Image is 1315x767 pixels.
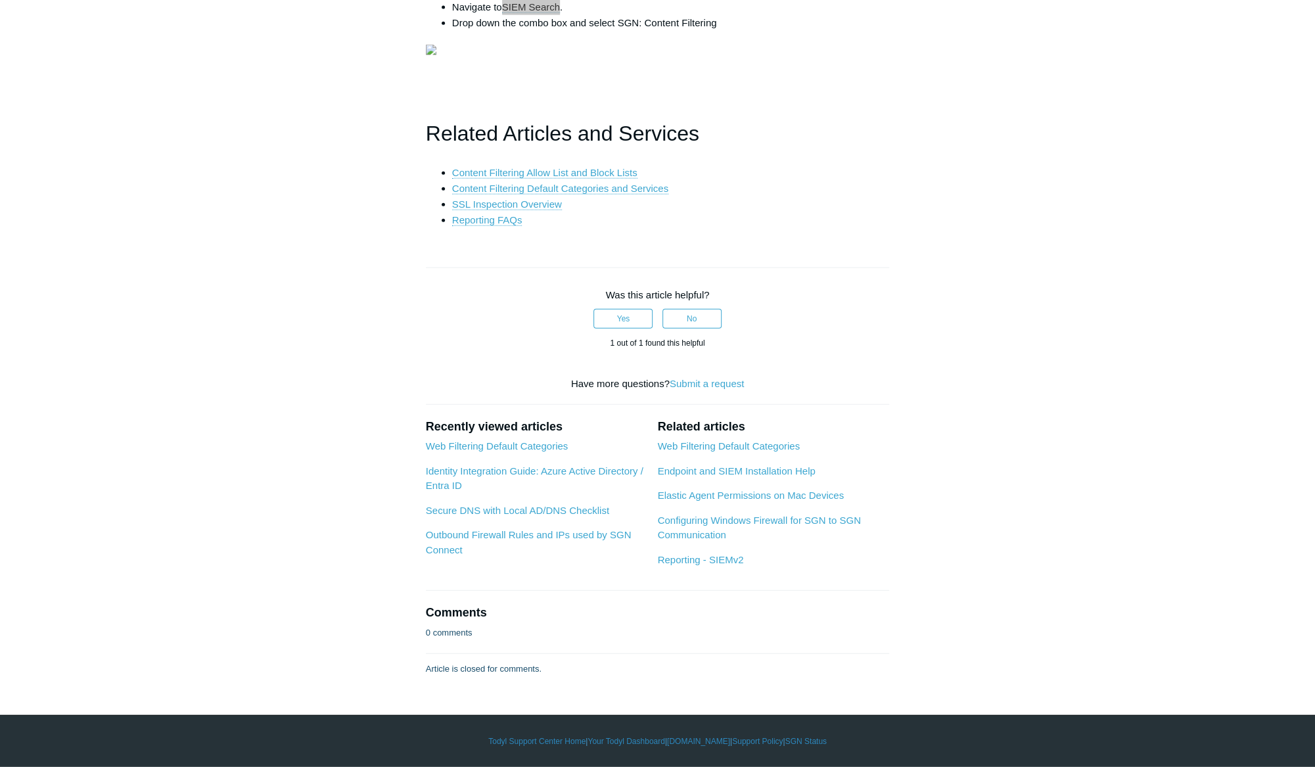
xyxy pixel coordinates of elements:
h2: Related articles [657,418,889,436]
p: 0 comments [426,626,473,639]
a: Content Filtering Default Categories and Services [452,183,668,195]
button: This article was not helpful [662,309,722,329]
a: Outbound Firewall Rules and IPs used by SGN Connect [426,529,632,555]
a: Submit a request [670,378,744,389]
h1: Related Articles and Services [426,117,890,151]
a: Identity Integration Guide: Azure Active Directory / Entra ID [426,465,643,492]
img: 23077963538067 [426,45,436,55]
a: Your Todyl Dashboard [588,735,664,747]
h2: Recently viewed articles [426,418,645,436]
a: Elastic Agent Permissions on Mac Devices [657,490,843,501]
span: Was this article helpful? [606,289,710,300]
p: Article is closed for comments. [426,662,542,676]
div: Have more questions? [426,377,890,392]
a: Support Policy [732,735,783,747]
h2: Comments [426,604,890,622]
a: SSL Inspection Overview [452,198,562,210]
button: This article was helpful [593,309,653,329]
a: SGN Status [785,735,827,747]
a: Todyl Support Center Home [488,735,586,747]
a: Reporting FAQs [452,214,522,226]
li: Drop down the combo box and select SGN: Content Filtering [452,15,890,31]
a: Secure DNS with Local AD/DNS Checklist [426,505,609,516]
a: [DOMAIN_NAME] [667,735,730,747]
span: 1 out of 1 found this helpful [610,338,704,348]
div: | | | | [277,735,1039,747]
a: Web Filtering Default Categories [426,440,568,452]
a: Web Filtering Default Categories [657,440,800,452]
a: Reporting - SIEMv2 [657,554,743,565]
a: SIEM Search [502,1,560,13]
a: Configuring Windows Firewall for SGN to SGN Communication [657,515,860,541]
a: Content Filtering Allow List and Block Lists [452,167,637,179]
a: Endpoint and SIEM Installation Help [657,465,815,476]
